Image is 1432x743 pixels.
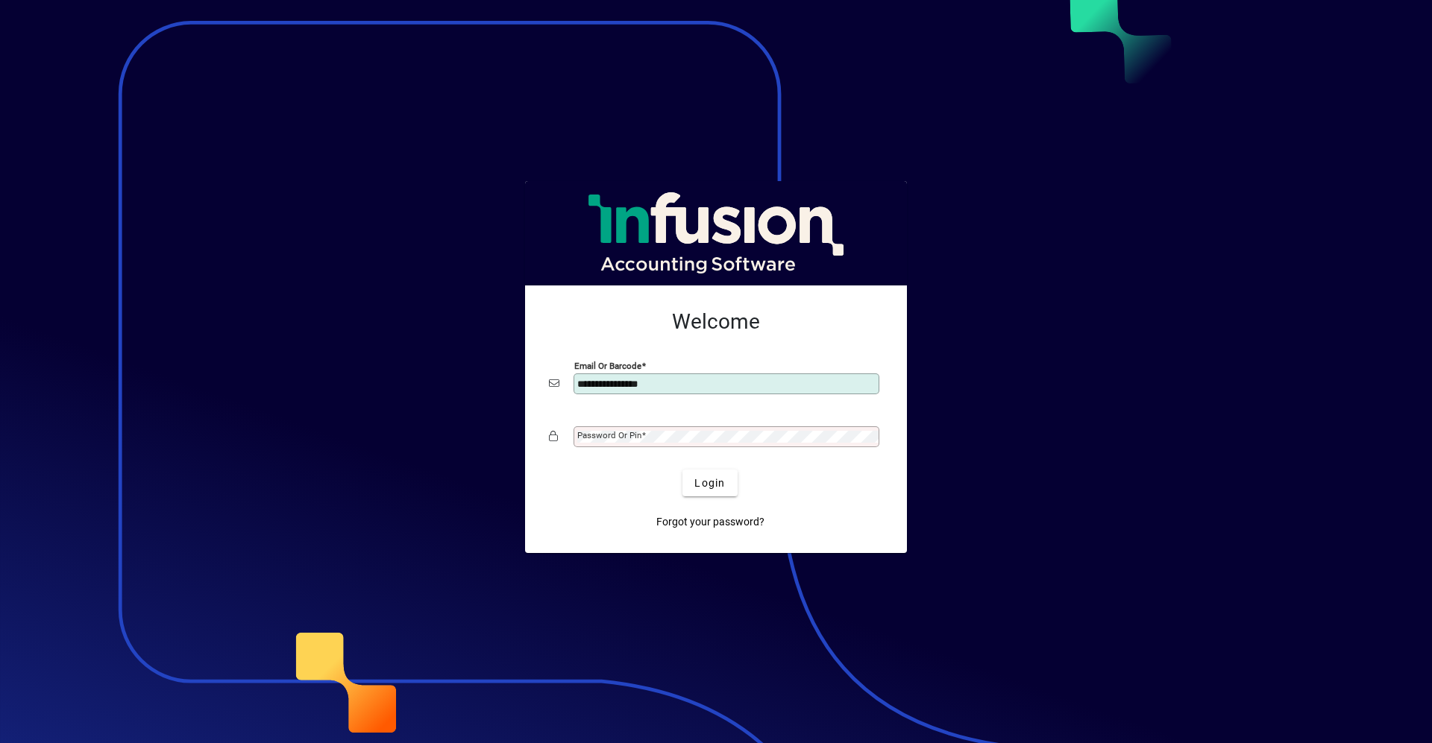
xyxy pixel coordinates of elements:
[656,514,764,530] span: Forgot your password?
[577,430,641,440] mat-label: Password or Pin
[650,508,770,535] a: Forgot your password?
[574,361,641,371] mat-label: Email or Barcode
[549,309,883,335] h2: Welcome
[694,475,725,491] span: Login
[682,469,737,496] button: Login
